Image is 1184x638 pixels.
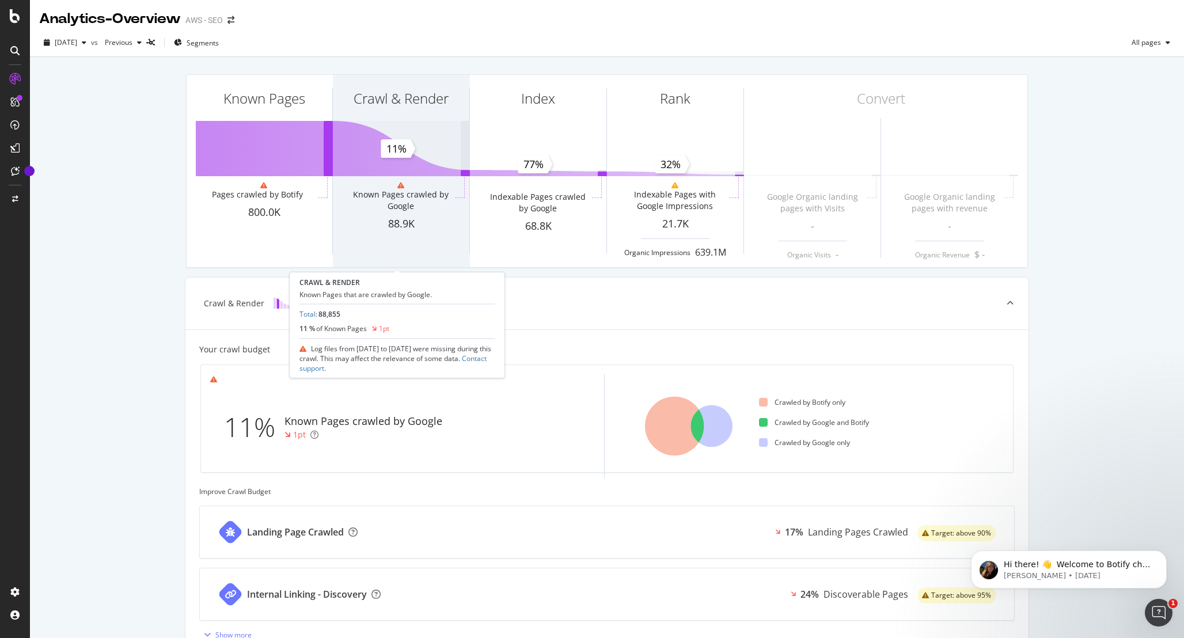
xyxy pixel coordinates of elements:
button: Previous [100,33,146,52]
div: Indexable Pages crawled by Google [486,191,589,214]
div: Improve Crawl Budget [199,487,1015,496]
span: Log files from [DATE] to [DATE] were missing during this crawl. This may affect the relevance of ... [299,343,491,363]
span: 2025 Sep. 10th [55,37,77,47]
div: Organic Impressions [624,248,690,257]
div: 1pt [293,429,306,440]
div: 1pt [379,324,389,333]
div: CRAWL & RENDER [299,278,495,287]
div: Internal Linking - Discovery [247,588,367,601]
div: Index [521,89,555,108]
span: of Known Pages [316,324,367,333]
span: Segments [187,38,219,48]
button: [DATE] [39,33,91,52]
span: 1 [1168,599,1178,608]
div: 11% [224,408,284,446]
iframe: Intercom notifications message [954,526,1184,607]
a: Total [299,309,316,319]
div: 17% [785,526,803,539]
div: Crawled by Botify only [759,397,845,407]
a: Contact support. [299,353,487,373]
div: 800.0K [196,205,332,220]
div: : [299,309,340,319]
div: Discoverable Pages [824,588,908,601]
div: 11 % [299,324,367,333]
div: AWS - SEO [185,14,223,26]
span: vs [91,37,100,47]
span: Previous [100,37,132,47]
div: 639.1M [695,246,726,259]
div: 88.9K [333,217,469,231]
div: 68.8K [470,219,606,234]
a: Internal Linking - Discovery24%Discoverable Pageswarning label [199,568,1015,621]
div: warning label [917,587,996,603]
span: Target: above 90% [931,530,991,537]
span: All pages [1127,37,1161,47]
div: Crawled by Google only [759,438,850,447]
div: Landing Pages Crawled [808,526,908,539]
a: Landing Page Crawled17%Landing Pages Crawledwarning label [199,506,1015,559]
div: Known Pages that are crawled by Google. [299,290,495,299]
div: Rank [660,89,690,108]
div: 21.7K [607,217,743,231]
div: Crawled by Google and Botify [759,417,869,427]
div: Known Pages crawled by Google [284,414,442,429]
div: Crawl & Render [204,298,264,309]
div: Known Pages crawled by Google [349,189,452,212]
div: 24% [800,588,819,601]
div: Tooltip anchor [24,166,35,176]
button: All pages [1127,33,1175,52]
div: Analytics - Overview [39,9,181,29]
div: Indexable Pages with Google Impressions [623,189,726,212]
div: Crawl & Render [354,89,449,108]
div: warning label [917,525,996,541]
div: arrow-right-arrow-left [227,16,234,24]
button: Segments [169,33,223,52]
div: Your crawl budget [199,344,270,355]
div: Pages crawled by Botify [212,189,303,200]
span: 88,855 [318,309,340,319]
iframe: Intercom live chat [1145,599,1172,626]
div: Known Pages [223,89,305,108]
span: Target: above 95% [931,592,991,599]
img: block-icon [274,298,292,309]
div: Landing Page Crawled [247,526,344,539]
